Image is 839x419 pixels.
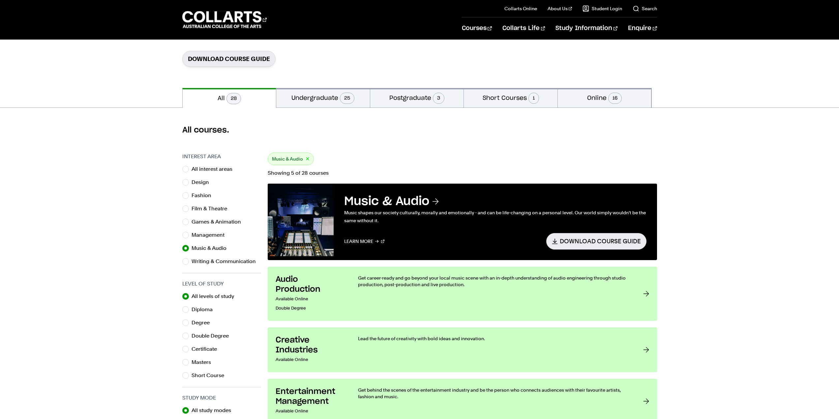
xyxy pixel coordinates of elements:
[358,335,630,342] p: Lead the future of creativity with bold ideas and innovation.
[358,387,630,400] p: Get behind the scenes of the entertainment industry and be the person who connects audiences with...
[344,209,646,224] p: Music shapes our society culturally, morally and emotionally - and can be life-changing on a pers...
[182,153,261,161] h3: Interest Area
[555,17,617,39] a: Study Information
[276,304,345,313] p: Double Degree
[370,88,464,107] button: Postgraduate3
[226,93,241,104] span: 28
[268,327,657,372] a: Creative Industries Available Online Lead the future of creativity with bold ideas and innovation.
[344,233,385,249] a: Learn More
[192,344,222,354] label: Certificate
[276,88,370,107] button: Undergraduate25
[192,331,234,341] label: Double Degree
[268,267,657,321] a: Audio Production Available OnlineDouble Degree Get career-ready and go beyond your local music sc...
[192,318,215,327] label: Degree
[548,5,572,12] a: About Us
[192,191,217,200] label: Fashion
[306,155,310,163] button: ×
[183,88,276,108] button: All28
[583,5,622,12] a: Student Login
[276,335,345,355] h3: Creative Industries
[268,170,657,176] p: Showing 5 of 28 courses
[344,194,646,209] h3: Music & Audio
[192,257,261,266] label: Writing & Communication
[182,10,267,29] div: Go to homepage
[182,51,276,67] a: Download Course Guide
[276,406,345,416] p: Available Online
[433,93,444,104] span: 3
[192,244,232,253] label: Music & Audio
[192,217,246,226] label: Games & Animation
[268,184,334,256] img: Music & Audio
[276,355,345,364] p: Available Online
[504,5,537,12] a: Collarts Online
[276,294,345,304] p: Available Online
[192,292,240,301] label: All levels of study
[633,5,657,12] a: Search
[608,93,622,104] span: 16
[462,17,492,39] a: Courses
[464,88,557,107] button: Short Courses1
[192,358,216,367] label: Masters
[340,93,354,104] span: 25
[192,204,232,213] label: Film & Theatre
[192,165,238,174] label: All interest areas
[182,394,261,402] h3: Study Mode
[192,305,218,314] label: Diploma
[358,275,630,288] p: Get career-ready and go beyond your local music scene with an in-depth understanding of audio eng...
[528,93,539,104] span: 1
[182,280,261,288] h3: Level of Study
[182,125,657,135] h2: All courses.
[276,275,345,294] h3: Audio Production
[628,17,657,39] a: Enquire
[192,406,236,415] label: All study modes
[276,387,345,406] h3: Entertainment Management
[192,230,230,240] label: Management
[192,178,214,187] label: Design
[192,371,229,380] label: Short Course
[268,153,314,165] div: Music & Audio
[558,88,651,107] button: Online16
[502,17,545,39] a: Collarts Life
[546,233,646,249] a: Download Course Guide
